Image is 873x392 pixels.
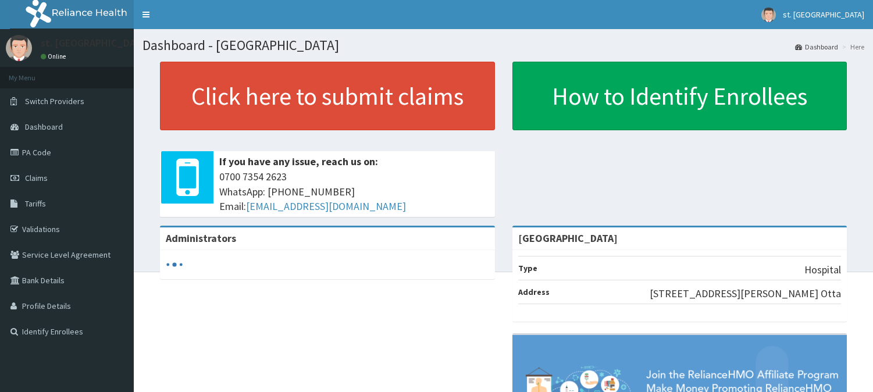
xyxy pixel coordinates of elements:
[839,42,864,52] li: Here
[25,122,63,132] span: Dashboard
[518,287,550,297] b: Address
[219,169,489,214] span: 0700 7354 2623 WhatsApp: [PHONE_NUMBER] Email:
[160,62,495,130] a: Click here to submit claims
[41,52,69,60] a: Online
[25,96,84,106] span: Switch Providers
[246,199,406,213] a: [EMAIL_ADDRESS][DOMAIN_NAME]
[166,256,183,273] svg: audio-loading
[512,62,847,130] a: How to Identify Enrollees
[804,262,841,277] p: Hospital
[166,231,236,245] b: Administrators
[25,173,48,183] span: Claims
[795,42,838,52] a: Dashboard
[6,35,32,61] img: User Image
[650,286,841,301] p: [STREET_ADDRESS][PERSON_NAME] Otta
[25,198,46,209] span: Tariffs
[761,8,776,22] img: User Image
[142,38,864,53] h1: Dashboard - [GEOGRAPHIC_DATA]
[783,9,864,20] span: st. [GEOGRAPHIC_DATA]
[41,38,151,48] p: st. [GEOGRAPHIC_DATA]
[219,155,378,168] b: If you have any issue, reach us on:
[518,231,618,245] strong: [GEOGRAPHIC_DATA]
[518,263,537,273] b: Type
